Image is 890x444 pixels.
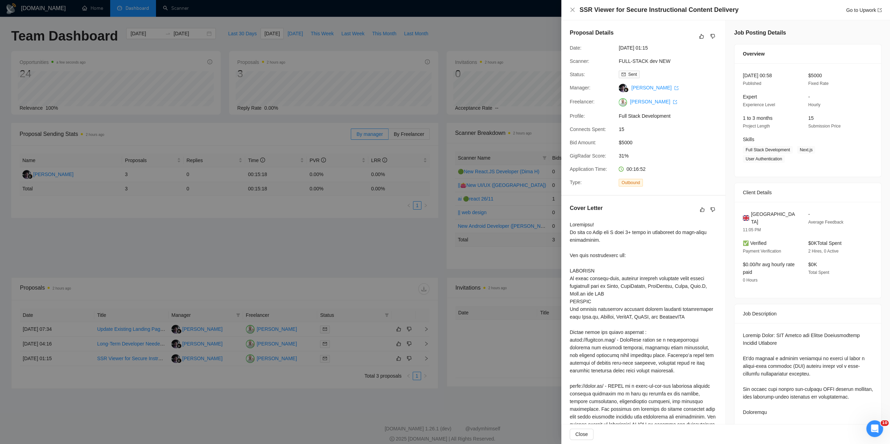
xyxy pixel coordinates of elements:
span: dislike [710,207,715,212]
span: Hourly [808,102,820,107]
img: 🇬🇧 [743,214,749,222]
span: clock-circle [619,167,624,172]
span: [DATE] 01:15 [619,44,724,52]
span: [DATE] 00:58 [743,73,772,78]
a: Go to Upworkexport [846,7,882,13]
span: Payment Verification [743,249,781,254]
span: Full Stack Development [743,146,793,154]
span: - [808,211,810,217]
span: $0.00/hr avg hourly rate paid [743,262,795,275]
span: $5000 [808,73,822,78]
span: ✅ Verified [743,240,767,246]
span: 31% [619,152,724,160]
button: dislike [709,205,717,214]
span: like [699,34,704,39]
span: User Authentication [743,155,785,163]
img: gigradar-bm.png [624,87,628,92]
span: $0K Total Spent [808,240,841,246]
span: Experience Level [743,102,775,107]
button: dislike [709,32,717,41]
h4: SSR Viewer for Secure Instructional Content Delivery [579,6,739,14]
span: $0K [808,262,817,267]
h5: Cover Letter [570,204,603,212]
span: Manager: [570,85,590,90]
a: [PERSON_NAME] export [631,85,678,90]
span: 11:05 PM [743,227,761,232]
span: Bid Amount: [570,140,596,145]
span: dislike [710,34,715,39]
span: 15 [808,115,814,121]
img: c1Ri93TPjpDgnORHfyF7NrLb8fYoPQFU56IwB7oeS2rJUIDibD9JQxtKB7mVfv0KYQ [619,98,627,107]
span: 1 to 3 months [743,115,772,121]
button: Close [570,7,575,13]
span: Submission Price [808,124,841,129]
span: Average Feedback [808,220,843,225]
span: Expert [743,94,757,100]
button: like [698,205,706,214]
span: Type: [570,180,582,185]
span: Sent [628,72,637,77]
div: Job Description [743,304,873,323]
h5: Job Posting Details [734,29,786,37]
span: 15 [619,125,724,133]
span: mail [621,72,626,77]
span: $5000 [619,139,724,146]
a: FULL-STACK dev NEW [619,58,670,64]
button: like [697,32,706,41]
span: Skills [743,137,754,142]
span: Full Stack Development [619,112,724,120]
span: export [877,8,882,12]
span: GigRadar Score: [570,153,606,159]
button: Close [570,429,593,440]
div: Client Details [743,183,873,202]
span: like [700,207,705,212]
span: export [673,100,677,104]
span: Outbound [619,179,643,187]
span: - [808,94,810,100]
span: Overview [743,50,764,58]
span: Application Time: [570,166,607,172]
span: Connects Spent: [570,126,606,132]
span: Scanner: [570,58,589,64]
span: Status: [570,72,585,77]
span: export [674,86,678,90]
span: 0 Hours [743,278,757,283]
span: 00:16:52 [626,166,646,172]
span: Published [743,81,761,86]
span: Fixed Rate [808,81,828,86]
span: Total Spent [808,270,829,275]
span: [GEOGRAPHIC_DATA] [751,210,797,226]
span: Next.js [797,146,816,154]
span: Project Length [743,124,770,129]
h5: Proposal Details [570,29,613,37]
span: 2 Hires, 0 Active [808,249,839,254]
span: Profile: [570,113,585,119]
span: Close [575,430,588,438]
a: [PERSON_NAME] export [630,99,677,104]
span: 10 [881,420,889,426]
iframe: Intercom live chat [866,420,883,437]
span: Freelancer: [570,99,594,104]
span: close [570,7,575,13]
span: Date: [570,45,581,51]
